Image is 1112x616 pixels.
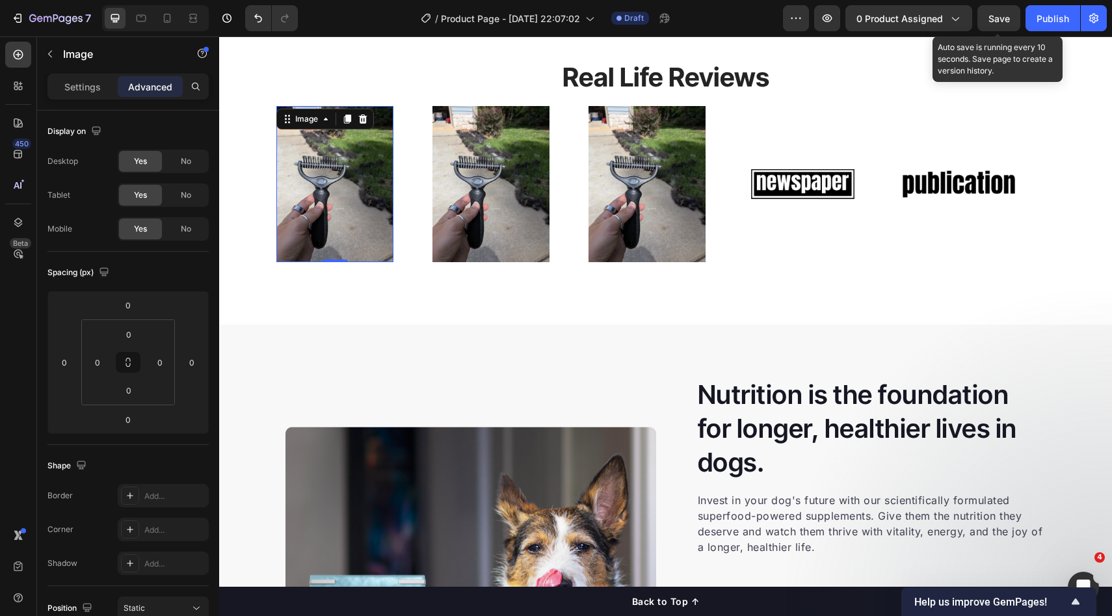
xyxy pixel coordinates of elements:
input: 0 [55,353,74,372]
span: Product Page - [DATE] 22:07:02 [441,12,580,25]
div: Tablet [47,189,70,201]
p: Image [63,46,174,62]
img: Alt image [524,123,641,172]
div: Beta [10,238,31,248]
div: Spacing (px) [47,264,112,282]
div: Border [47,490,73,502]
div: Back to Top ↑ [413,558,481,572]
button: 7 [5,5,97,31]
span: No [181,223,191,235]
input: 0 [115,410,141,429]
div: Mobile [47,223,72,235]
span: Yes [134,155,147,167]
span: 0 product assigned [856,12,943,25]
div: Add... [144,558,205,570]
div: Desktop [47,155,78,167]
iframe: Design area [219,36,1112,616]
img: Alt image [680,123,797,172]
p: Advanced [128,80,172,94]
div: Corner [47,524,73,535]
span: No [181,189,191,201]
p: 7 [85,10,91,26]
p: Invest in your dog's future with our scientifically formulated superfood-powered supplements. Giv... [479,456,826,518]
div: Undo/Redo [245,5,298,31]
div: Display on [47,123,104,141]
span: Help us improve GemPages! [914,596,1068,608]
button: Publish [1026,5,1080,31]
div: Add... [144,524,205,536]
span: 4 [1094,552,1105,563]
input: 0 [115,295,141,315]
img: [object Object] [836,70,953,226]
input: 0px [150,353,170,372]
span: No [181,155,191,167]
span: Save [988,13,1010,24]
div: Shape [47,457,89,475]
input: 0 [182,353,202,372]
div: Publish [1037,12,1069,25]
div: 450 [12,139,31,149]
img: [object Object] [368,70,485,226]
span: Static [124,603,145,613]
iframe: Intercom live chat [1068,572,1099,603]
div: Add... [144,490,205,502]
input: 0px [116,381,142,400]
input: 0px [88,353,107,372]
span: / [435,12,438,25]
span: Draft [624,12,644,24]
span: Yes [134,189,147,201]
span: Yes [134,223,147,235]
input: 0px [116,325,142,344]
button: Save [977,5,1020,31]
p: Settings [64,80,101,94]
button: 0 product assigned [845,5,972,31]
p: Nutrition is the foundation for longer, healthier lives in dogs. [479,341,826,443]
div: Shadow [47,557,77,569]
button: Show survey - Help us improve GemPages! [914,594,1083,609]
